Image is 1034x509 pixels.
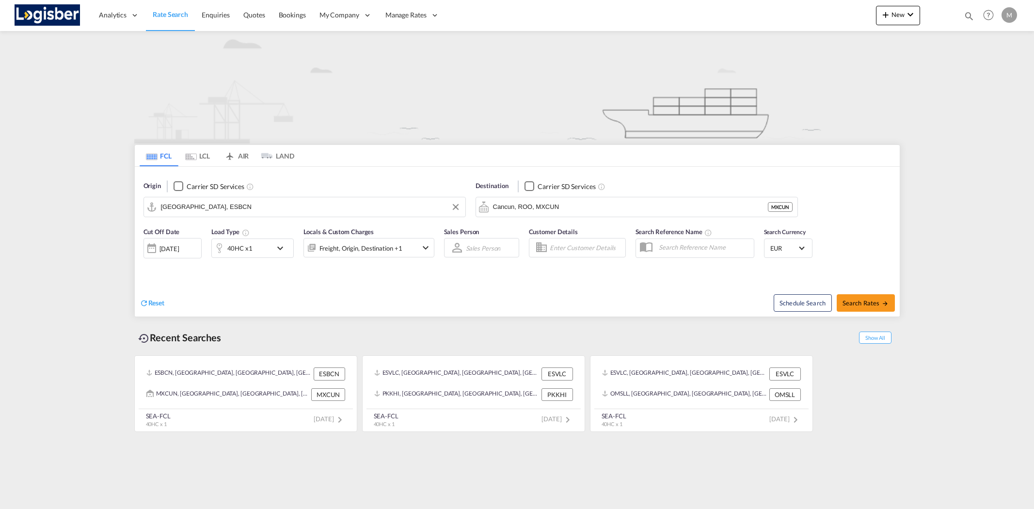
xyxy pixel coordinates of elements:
recent-search-card: ESBCN, [GEOGRAPHIC_DATA], [GEOGRAPHIC_DATA], [GEOGRAPHIC_DATA], [GEOGRAPHIC_DATA] ESBCNMXCUN, [GE... [134,355,357,432]
div: ESBCN, Barcelona, Spain, Southern Europe, Europe [146,367,311,380]
md-icon: icon-backup-restore [138,333,150,344]
span: Bookings [279,11,306,19]
div: PKKHI, Karachi, Pakistan, Indian Subcontinent, Asia Pacific [374,388,539,401]
div: SEA-FCL [146,412,171,420]
span: Rate Search [153,10,188,18]
div: PKKHI [541,388,573,401]
img: d7a75e507efd11eebffa5922d020a472.png [15,4,80,26]
span: 40HC x 1 [374,421,395,427]
span: Manage Rates [385,10,427,20]
md-icon: icon-chevron-down [420,242,431,254]
div: Carrier SD Services [538,182,595,191]
div: Origin Checkbox No InkUnchecked: Search for CY (Container Yard) services for all selected carrier... [135,167,900,317]
md-icon: icon-chevron-right [562,414,573,426]
md-select: Sales Person [465,241,502,255]
span: Locals & Custom Charges [303,228,374,236]
span: Cut Off Date [143,228,180,236]
md-icon: icon-arrow-right [882,300,889,307]
md-input-container: Cancun, ROO, MXCUN [476,197,797,217]
md-pagination-wrapper: Use the left and right arrow keys to navigate between tabs [140,145,295,166]
span: Search Reference Name [636,228,713,236]
div: Carrier SD Services [187,182,244,191]
md-tab-item: LCL [178,145,217,166]
div: icon-magnify [964,11,974,25]
span: Origin [143,181,161,191]
div: MXCUN [311,388,345,401]
span: Search Rates [843,299,889,307]
md-select: Select Currency: € EUREuro [769,241,807,255]
span: New [880,11,916,18]
md-icon: icon-refresh [140,299,148,307]
span: 40HC x 1 [146,421,167,427]
div: [DATE] [159,244,179,253]
div: [DATE] [143,238,202,258]
button: Clear Input [448,200,463,214]
span: Destination [476,181,509,191]
md-input-container: Barcelona, ESBCN [144,197,465,217]
md-checkbox: Checkbox No Ink [174,181,244,191]
md-icon: icon-airplane [224,150,236,158]
md-icon: Your search will be saved by the below given name [704,229,712,237]
div: OMSLL, Salalah, Oman, Middle East, Middle East [602,388,767,401]
span: Reset [148,299,165,307]
div: 40HC x1icon-chevron-down [211,239,294,258]
div: MXCUN [768,202,793,212]
div: ESVLC [541,367,573,380]
span: Show All [859,332,891,344]
img: new-FCL.png [134,31,900,143]
recent-search-card: ESVLC, [GEOGRAPHIC_DATA], [GEOGRAPHIC_DATA], [GEOGRAPHIC_DATA], [GEOGRAPHIC_DATA] ESVLCOMSLL, [GE... [590,355,813,432]
recent-search-card: ESVLC, [GEOGRAPHIC_DATA], [GEOGRAPHIC_DATA], [GEOGRAPHIC_DATA], [GEOGRAPHIC_DATA] ESVLCPKKHI, [GE... [362,355,585,432]
md-icon: Unchecked: Search for CY (Container Yard) services for all selected carriers.Checked : Search for... [598,183,605,191]
span: Analytics [99,10,127,20]
div: ESBCN [314,367,345,380]
div: ESVLC [769,367,801,380]
span: Sales Person [444,228,479,236]
div: SEA-FCL [374,412,398,420]
div: SEA-FCL [602,412,626,420]
div: Freight Origin Destination Factory Stuffingicon-chevron-down [303,238,434,257]
span: EUR [770,244,797,253]
span: My Company [319,10,359,20]
div: icon-refreshReset [140,298,165,309]
md-icon: Unchecked: Search for CY (Container Yard) services for all selected carriers.Checked : Search for... [246,183,254,191]
div: M [1002,7,1017,23]
div: ESVLC, Valencia, Spain, Southern Europe, Europe [374,367,539,380]
md-tab-item: AIR [217,145,256,166]
div: Help [980,7,1002,24]
md-tab-item: LAND [256,145,295,166]
input: Search by Port [493,200,768,214]
button: Search Ratesicon-arrow-right [837,294,895,312]
div: Freight Origin Destination Factory Stuffing [319,241,402,255]
md-icon: icon-chevron-right [334,414,346,426]
md-icon: icon-chevron-down [274,242,291,254]
md-icon: Select multiple loads to view rates [242,229,250,237]
button: Note: By default Schedule search will only considerorigin ports, destination ports and cut off da... [774,294,832,312]
input: Enter Customer Details [550,240,622,255]
input: Search Reference Name [654,240,754,254]
md-icon: icon-plus 400-fg [880,9,891,20]
span: Search Currency [764,228,806,236]
md-tab-item: FCL [140,145,178,166]
div: 40HC x1 [227,241,253,255]
span: [DATE] [314,415,345,423]
span: Customer Details [529,228,578,236]
div: Recent Searches [134,327,225,349]
span: Enquiries [202,11,230,19]
div: ESVLC, Valencia, Spain, Southern Europe, Europe [602,367,767,380]
span: Quotes [243,11,265,19]
button: icon-plus 400-fgNewicon-chevron-down [876,6,920,25]
md-icon: icon-magnify [964,11,974,21]
span: Help [980,7,997,23]
span: 40HC x 1 [602,421,622,427]
div: MXCUN, Cancun, ROO, Mexico, Mexico & Central America, Americas [146,388,309,401]
span: [DATE] [541,415,573,423]
span: Load Type [211,228,250,236]
div: OMSLL [769,388,801,401]
md-icon: icon-chevron-down [905,9,916,20]
input: Search by Port [161,200,461,214]
span: [DATE] [769,415,801,423]
md-icon: icon-chevron-right [790,414,801,426]
md-datepicker: Select [143,257,151,270]
md-checkbox: Checkbox No Ink [525,181,595,191]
